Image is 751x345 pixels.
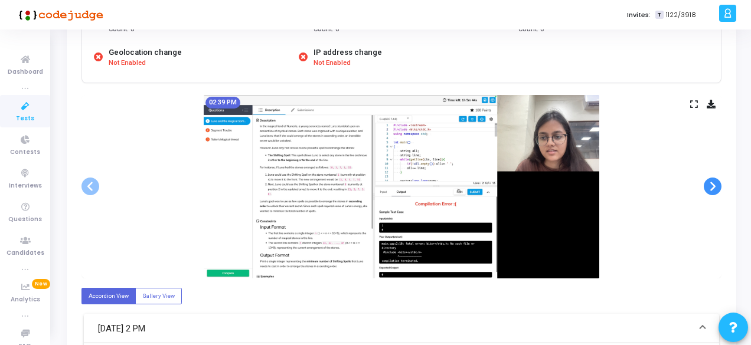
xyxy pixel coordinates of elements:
img: screenshot-1758964155271.jpeg [204,95,599,278]
span: Contests [10,147,40,157]
img: logo [15,3,103,27]
span: T [655,11,663,19]
span: Not Enabled [109,58,146,68]
span: Candidates [6,248,44,258]
mat-expansion-panel-header: [DATE] 2 PM [84,314,719,343]
span: Analytics [11,295,40,305]
span: New [32,279,50,289]
mat-panel-title: [DATE] 2 PM [98,322,691,336]
div: Geolocation change [109,47,182,58]
span: Count: 0 [518,25,544,35]
span: Dashboard [8,67,43,77]
span: Count: 0 [314,25,339,35]
span: 1122/3918 [666,10,696,20]
span: Interviews [9,181,42,191]
label: Accordion View [81,288,136,304]
label: Gallery View [135,288,182,304]
label: Invites: [627,10,651,20]
span: Tests [16,114,34,124]
span: Count: 0 [109,25,134,35]
mat-chip: 02:39 PM [205,97,240,109]
span: Questions [8,215,42,225]
div: IP address change [314,47,382,58]
span: Not Enabled [314,58,351,68]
